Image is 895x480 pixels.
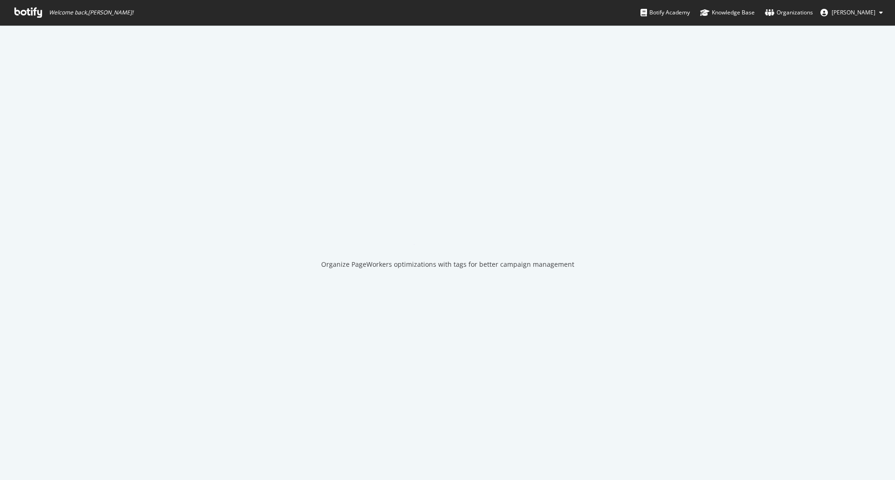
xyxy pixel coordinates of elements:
[832,8,875,16] span: Anthony Lunay
[640,8,690,17] div: Botify Academy
[700,8,755,17] div: Knowledge Base
[813,5,890,20] button: [PERSON_NAME]
[49,9,133,16] span: Welcome back, [PERSON_NAME] !
[765,8,813,17] div: Organizations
